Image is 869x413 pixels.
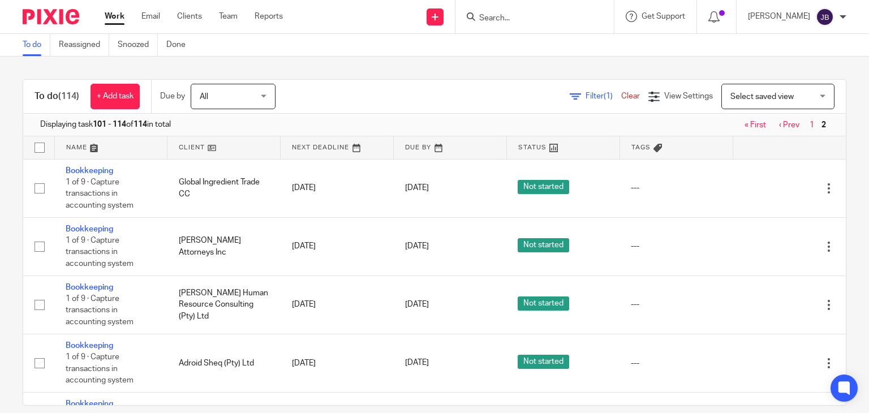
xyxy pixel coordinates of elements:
input: Search [478,14,580,24]
a: Team [219,11,238,22]
a: Bookkeeping [66,283,113,291]
a: Reports [255,11,283,22]
a: To do [23,34,50,56]
span: Tags [631,144,651,150]
a: Bookkeeping [66,225,113,233]
span: Displaying task of in total [40,119,171,130]
p: Due by [160,91,185,102]
td: [DATE] [281,217,394,276]
a: Clients [177,11,202,22]
td: [DATE] [281,159,394,217]
nav: pager [739,121,829,130]
b: 114 [134,121,147,128]
span: Not started [518,180,569,194]
td: [PERSON_NAME] Human Resource Consulting (Pty) Ltd [167,276,281,334]
a: Clear [621,92,640,100]
div: --- [631,182,721,193]
span: Not started [518,238,569,252]
span: All [200,93,208,101]
span: [DATE] [405,184,429,192]
img: svg%3E [816,8,834,26]
a: Bookkeeping [66,400,113,408]
b: 101 - 114 [93,121,126,128]
span: [DATE] [405,243,429,251]
p: [PERSON_NAME] [748,11,810,22]
h1: To do [35,91,79,102]
span: 1 of 9 · Capture transactions in accounting system [66,295,134,326]
td: [DATE] [281,276,394,334]
span: (114) [58,92,79,101]
a: Email [141,11,160,22]
a: ‹ Prev [779,121,799,129]
span: [DATE] [405,359,429,367]
span: 1 of 9 · Capture transactions in accounting system [66,178,134,209]
a: 1 [810,121,814,129]
span: View Settings [664,92,713,100]
a: Bookkeeping [66,342,113,350]
a: Snoozed [118,34,158,56]
a: « First [745,121,766,129]
span: Filter [586,92,621,100]
span: 2 [819,118,829,132]
a: Bookkeeping [66,167,113,175]
div: --- [631,240,721,252]
td: Adroid Sheq (Pty) Ltd [167,334,281,392]
span: (1) [604,92,613,100]
a: Work [105,11,124,22]
div: --- [631,299,721,310]
a: + Add task [91,84,140,109]
a: Done [166,34,194,56]
span: Not started [518,296,569,311]
span: 1 of 9 · Capture transactions in accounting system [66,353,134,384]
span: Not started [518,355,569,369]
td: [PERSON_NAME] Attorneys Inc [167,217,281,276]
td: [DATE] [281,334,394,392]
td: Global Ingredient Trade CC [167,159,281,217]
span: 1 of 9 · Capture transactions in accounting system [66,236,134,268]
div: --- [631,358,721,369]
span: Select saved view [730,93,794,101]
span: [DATE] [405,301,429,309]
img: Pixie [23,9,79,24]
span: Get Support [642,12,685,20]
a: Reassigned [59,34,109,56]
